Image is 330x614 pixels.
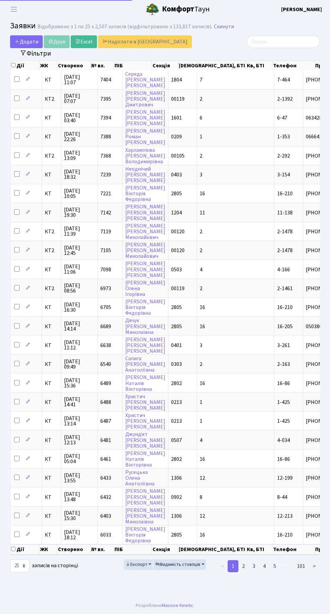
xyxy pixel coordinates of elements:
span: [DATE] 12:45 [64,245,95,256]
button: Видимість стовпців [154,559,206,570]
span: 1-425 [277,399,290,406]
span: 7119 [100,228,111,235]
span: 2802 [171,380,182,387]
span: 8-44 [277,493,287,501]
span: 4 [200,266,202,273]
span: 6487 [100,417,111,425]
span: 6705 [100,304,111,311]
span: 16 [200,323,205,330]
span: [DATE] 22:26 [64,131,95,142]
span: 2 [200,247,202,254]
span: 7105 [100,247,111,254]
span: Додати [14,38,38,45]
span: 6461 [100,455,111,463]
span: [DATE] 14:14 [64,321,95,332]
span: 1 [200,133,202,140]
span: КТ2 [45,248,58,253]
th: Створено [57,544,91,554]
span: 0401 [171,342,182,349]
span: 6638 [100,342,111,349]
span: 4 [200,437,202,444]
span: 16 [200,304,205,311]
a: Салига[PERSON_NAME]Анатоліївна [125,355,165,374]
span: 0213 [171,399,182,406]
span: КТ2 [45,229,58,234]
span: 16-205 [277,323,293,330]
span: 6481 [100,437,111,444]
span: 6-47 [277,114,287,122]
span: 6973 [100,285,111,292]
span: 3-261 [277,342,290,349]
span: КТ2 [45,96,58,102]
a: 3 [249,560,259,572]
span: 7368 [100,152,111,160]
span: [DATE] 11:12 [64,340,95,350]
span: КТ [45,115,58,121]
span: 6 [200,114,202,122]
span: 8 [200,493,202,501]
span: 1804 [171,76,182,83]
span: 11-138 [277,209,293,216]
th: ЖК [39,61,57,70]
a: Massive Kinetic [162,602,193,609]
span: 16 [200,380,205,387]
span: [DATE] 13:14 [64,416,95,427]
span: 16-210 [277,304,293,311]
th: Секція [152,61,178,70]
span: [DATE] 16:30 [64,302,95,313]
a: [PERSON_NAME]НаталіяВікторівна [125,450,165,469]
span: КТ2 [45,286,58,291]
span: 2 [200,285,202,292]
span: [DATE] 07:07 [64,93,95,104]
a: [PERSON_NAME][PERSON_NAME][PERSON_NAME] [125,260,165,279]
span: 2-1392 [277,95,293,103]
span: 2802 [171,455,182,463]
label: записів на сторінці [10,559,78,572]
span: КТ [45,532,58,538]
span: 16-86 [277,455,290,463]
span: КТ2 [45,153,58,159]
span: 1-353 [277,133,290,140]
span: 7142 [100,209,111,216]
span: 16-210 [277,190,293,197]
a: 4 [259,560,270,572]
span: КТ [45,134,58,139]
span: КТ [45,400,58,405]
span: 7 [200,76,202,83]
span: 16-86 [277,380,290,387]
a: РусецькаОленаАнатоліївна [125,469,155,487]
span: 0303 [171,361,182,368]
a: Додати [10,35,43,48]
a: Христич[PERSON_NAME][PERSON_NAME] [125,412,165,431]
span: 7404 [100,76,111,83]
span: 2 [200,95,202,103]
span: КТ [45,362,58,367]
a: 5 [269,560,280,572]
span: 1 [200,399,202,406]
span: 6689 [100,323,111,330]
a: Христич[PERSON_NAME][PERSON_NAME] [125,393,165,412]
th: Створено [57,61,91,70]
span: КТ [45,418,58,424]
a: [PERSON_NAME][PERSON_NAME][PERSON_NAME] [125,108,165,127]
span: КТ [45,210,58,215]
span: [DATE] 11:06 [64,264,95,275]
span: [DATE] 14:41 [64,397,95,407]
a: Excel [71,35,97,48]
span: 7394 [100,114,111,122]
a: [PERSON_NAME]ВікторіяФедорівна [125,525,165,544]
span: 00119 [171,285,185,292]
span: 12-199 [277,474,293,482]
th: № вх. [91,544,114,554]
span: 1306 [171,474,182,482]
a: [PERSON_NAME][PERSON_NAME]Миколайович [125,222,165,241]
a: [PERSON_NAME][PERSON_NAME][PERSON_NAME] [125,488,165,507]
span: 16 [200,190,205,197]
span: 1204 [171,209,182,216]
span: КТ [45,513,58,519]
span: 2805 [171,190,182,197]
a: [PERSON_NAME] [281,5,322,13]
a: > [309,560,320,572]
span: 16-210 [277,531,293,539]
span: КТ [45,77,58,82]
